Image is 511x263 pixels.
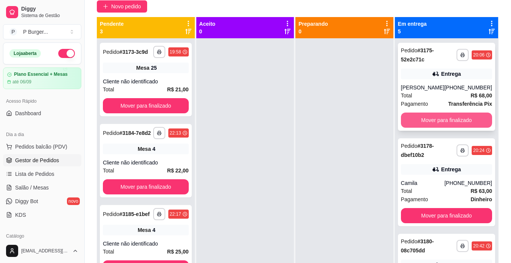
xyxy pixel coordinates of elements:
button: Mover para finalizado [103,98,189,113]
button: Mover para finalizado [103,179,189,194]
span: Total [103,166,114,175]
div: Acesso Rápido [3,95,81,107]
button: Pedidos balcão (PDV) [3,141,81,153]
span: Salão / Mesas [15,184,49,191]
span: Diggy [21,6,78,13]
span: Pedido [401,238,418,244]
strong: R$ 68,00 [471,92,492,99]
span: Diggy Bot [15,197,38,205]
article: Plano Essencial + Mesas [14,72,68,77]
a: Salão / Mesas [3,182,81,194]
span: Gestor de Pedidos [15,157,59,164]
button: Select a team [3,24,81,39]
p: 0 [298,28,328,35]
div: 4 [152,226,155,234]
strong: # 3173-3c9d [120,49,148,55]
span: Pedidos balcão (PDV) [15,143,67,150]
div: 20:42 [473,243,485,249]
article: até 06/09 [12,79,31,85]
span: Pedido [103,130,120,136]
button: [EMAIL_ADDRESS][DOMAIN_NAME] [3,242,81,260]
p: Em entrega [398,20,427,28]
strong: R$ 25,00 [167,249,189,255]
span: P [9,28,17,36]
span: Mesa [138,226,151,234]
strong: # 3185-e1bef [120,211,150,217]
strong: Transferência Pix [448,101,492,107]
p: 5 [398,28,427,35]
a: Diggy Botnovo [3,195,81,207]
div: [PERSON_NAME] [401,84,444,91]
span: Mesa [138,145,151,153]
span: Pagamento [401,100,428,108]
span: Pedido [401,47,418,53]
span: Novo pedido [111,2,141,11]
strong: # 3178-dbef10b2 [401,143,434,158]
a: DiggySistema de Gestão [3,3,81,21]
div: Entrega [441,166,461,173]
strong: R$ 22,00 [167,168,189,174]
span: Lista de Pedidos [15,170,54,178]
div: Camila [401,179,444,187]
span: plus [103,4,108,9]
div: 20:06 [473,52,485,58]
span: Mesa [136,64,149,72]
div: Catálogo [3,230,81,242]
a: Dashboard [3,107,81,119]
div: [PHONE_NUMBER] [444,179,492,187]
div: Dia a dia [3,128,81,141]
div: Cliente não identificado [103,78,189,85]
strong: # 3184-7e8d2 [120,130,151,136]
div: 22:17 [170,211,181,217]
span: Dashboard [15,110,41,117]
div: P Burger ... [23,28,48,36]
div: Entrega [441,70,461,78]
button: Alterar Status [58,49,75,58]
div: 20:24 [473,147,485,153]
div: Cliente não identificado [103,240,189,247]
div: 25 [151,64,157,72]
p: Preparando [298,20,328,28]
span: Pedido [401,143,418,149]
div: 4 [152,145,155,153]
div: Cliente não identificado [103,159,189,166]
strong: # 3180-08c705dd [401,238,434,254]
strong: R$ 63,00 [471,188,492,194]
span: Total [103,247,114,256]
a: Lista de Pedidos [3,168,81,180]
span: Pedido [103,49,120,55]
div: Loja aberta [9,49,41,58]
p: 3 [100,28,124,35]
strong: # 3175-52e2c71c [401,47,434,63]
strong: R$ 21,00 [167,86,189,92]
button: Mover para finalizado [401,113,492,128]
div: 19:58 [170,49,181,55]
p: Pendente [100,20,124,28]
span: Total [103,85,114,94]
div: [PHONE_NUMBER] [444,84,492,91]
a: Gestor de Pedidos [3,154,81,166]
a: KDS [3,209,81,221]
span: Sistema de Gestão [21,13,78,19]
button: Novo pedido [97,0,147,13]
span: Pedido [103,211,120,217]
p: Aceito [199,20,216,28]
a: Plano Essencial + Mesasaté 06/09 [3,67,81,89]
div: 22:13 [170,130,181,136]
span: Total [401,91,412,100]
span: [EMAIL_ADDRESS][DOMAIN_NAME] [21,248,69,254]
button: Mover para finalizado [401,208,492,223]
span: KDS [15,211,26,219]
span: Total [401,187,412,195]
strong: Dinheiro [471,196,492,202]
span: Pagamento [401,195,428,204]
p: 0 [199,28,216,35]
